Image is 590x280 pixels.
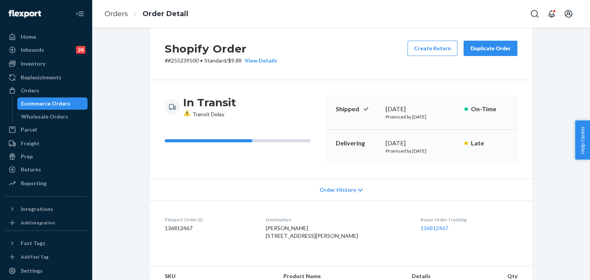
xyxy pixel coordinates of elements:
[165,57,277,64] p: # #255239500 / $9.88
[21,87,39,94] div: Orders
[471,139,508,148] p: Late
[200,57,203,64] span: •
[21,153,33,160] div: Prep
[320,186,356,194] span: Order History
[266,225,358,239] span: [PERSON_NAME] [STREET_ADDRESS][PERSON_NAME]
[21,74,61,81] div: Replenishments
[104,10,128,18] a: Orders
[21,140,40,147] div: Freight
[165,216,254,223] dt: Flexport Order ID
[421,216,517,223] dt: Buyer Order Tracking
[561,6,576,21] button: Open account menu
[5,265,88,277] a: Settings
[421,225,448,231] a: 136812467
[5,237,88,249] button: Fast Tags
[575,120,590,160] button: Help Center
[143,10,188,18] a: Order Detail
[21,180,46,187] div: Reporting
[21,113,68,120] div: Wholesale Orders
[5,137,88,150] a: Freight
[21,239,45,247] div: Fast Tags
[464,41,517,56] button: Duplicate Order
[183,96,236,109] h3: In Transit
[8,10,41,18] img: Flexport logo
[5,31,88,43] a: Home
[98,3,194,25] ol: breadcrumbs
[5,71,88,84] a: Replenishments
[5,58,88,70] a: Inventory
[266,216,409,223] dt: Destination
[21,219,55,226] div: Add Integration
[21,100,70,107] div: Ecommerce Orders
[72,6,88,21] button: Close Navigation
[21,33,36,41] div: Home
[21,46,44,54] div: Inbounds
[336,139,380,148] p: Delivering
[5,124,88,136] a: Parcel
[386,139,458,148] div: [DATE]
[17,97,88,110] a: Ecommerce Orders
[5,163,88,176] a: Returns
[21,166,41,173] div: Returns
[5,203,88,215] button: Integrations
[21,267,43,275] div: Settings
[5,44,88,56] a: Inbounds24
[21,205,53,213] div: Integrations
[336,105,380,114] p: Shipped
[5,252,88,262] a: Add Fast Tag
[544,6,559,21] button: Open notifications
[5,150,88,163] a: Prep
[242,57,277,64] button: View Details
[17,110,88,123] a: Wholesale Orders
[21,60,45,68] div: Inventory
[204,57,226,64] span: Standard
[386,114,458,120] p: Promised by [DATE]
[165,224,254,232] dd: 136812467
[165,41,277,57] h2: Shopify Order
[5,218,88,227] a: Add Integration
[386,148,458,154] p: Promised by [DATE]
[408,41,457,56] button: Create Return
[15,5,43,12] span: Support
[470,44,511,52] div: Duplicate Order
[471,105,508,114] p: On-Time
[527,6,542,21] button: Open Search Box
[21,126,37,133] div: Parcel
[5,84,88,97] a: Orders
[5,177,88,189] a: Reporting
[386,105,458,114] div: [DATE]
[76,46,85,54] div: 24
[183,111,224,117] span: Transit Delay
[21,254,48,260] div: Add Fast Tag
